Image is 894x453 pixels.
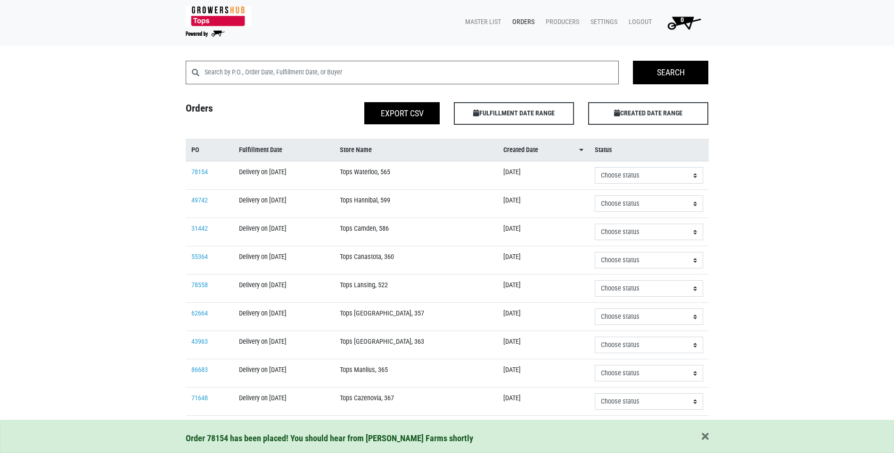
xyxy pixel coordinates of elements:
div: Order 78154 has been placed! You should hear from [PERSON_NAME] Farms shortly [186,432,709,445]
a: 71648 [191,394,208,402]
a: Orders [505,13,538,31]
td: Delivery on [DATE] [233,246,334,275]
td: Tops Cazenovia, 367 [334,388,498,416]
img: Powered by Big Wheelbarrow [186,31,225,37]
td: Tops Manlius, 365 [334,359,498,388]
td: Delivery on [DATE] [233,275,334,303]
td: Tops Hannibal, 599 [334,190,498,218]
h4: Orders [179,102,313,121]
td: [DATE] [498,190,589,218]
a: Store Name [340,145,492,155]
span: Fulfillment Date [239,145,282,155]
td: Delivery on [DATE] [233,359,334,388]
a: Status [595,145,703,155]
td: Tops Canastota, 360 [334,246,498,275]
a: 86683 [191,366,208,374]
input: Search [633,61,708,84]
button: Export CSV [364,102,440,124]
a: 49742 [191,196,208,204]
td: Delivery on [DATE] [233,416,334,444]
a: Logout [621,13,656,31]
td: Delivery on [DATE] [233,331,334,359]
td: [DATE] [498,218,589,246]
td: [DATE] [498,161,589,190]
td: Delivery on [DATE] [233,190,334,218]
a: Settings [583,13,621,31]
a: 0 [656,13,709,32]
td: Delivery on [DATE] [233,161,334,190]
a: Fulfillment Date [239,145,328,155]
td: Tops Camden, 586 [334,218,498,246]
td: Delivery on [DATE] [233,303,334,331]
td: [DATE] [498,416,589,444]
a: 62664 [191,309,208,317]
a: Master List [458,13,505,31]
td: [DATE] [498,303,589,331]
span: CREATED DATE RANGE [588,102,708,125]
img: Cart [663,13,705,32]
td: Tops Pulaski, 585 [334,416,498,444]
span: Store Name [340,145,372,155]
span: Created Date [503,145,538,155]
td: Tops [GEOGRAPHIC_DATA], 363 [334,331,498,359]
td: [DATE] [498,275,589,303]
span: 0 [681,16,684,24]
a: 55364 [191,253,208,261]
td: [DATE] [498,359,589,388]
td: [DATE] [498,388,589,416]
td: Tops Lansing, 522 [334,275,498,303]
a: Producers [538,13,583,31]
img: 279edf242af8f9d49a69d9d2afa010fb.png [186,6,251,26]
td: [DATE] [498,331,589,359]
a: 78558 [191,281,208,289]
span: FULFILLMENT DATE RANGE [454,102,574,125]
td: [DATE] [498,246,589,275]
td: Delivery on [DATE] [233,218,334,246]
a: PO [191,145,228,155]
td: Tops Waterloo, 565 [334,161,498,190]
a: 78154 [191,168,208,176]
span: Status [595,145,612,155]
span: PO [191,145,199,155]
input: Search by P.O., Order Date, Fulfillment Date, or Buyer [205,61,619,84]
a: 43963 [191,338,208,346]
td: Delivery on [DATE] [233,388,334,416]
td: Tops [GEOGRAPHIC_DATA], 357 [334,303,498,331]
a: Created Date [503,145,583,155]
a: 31442 [191,225,208,233]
